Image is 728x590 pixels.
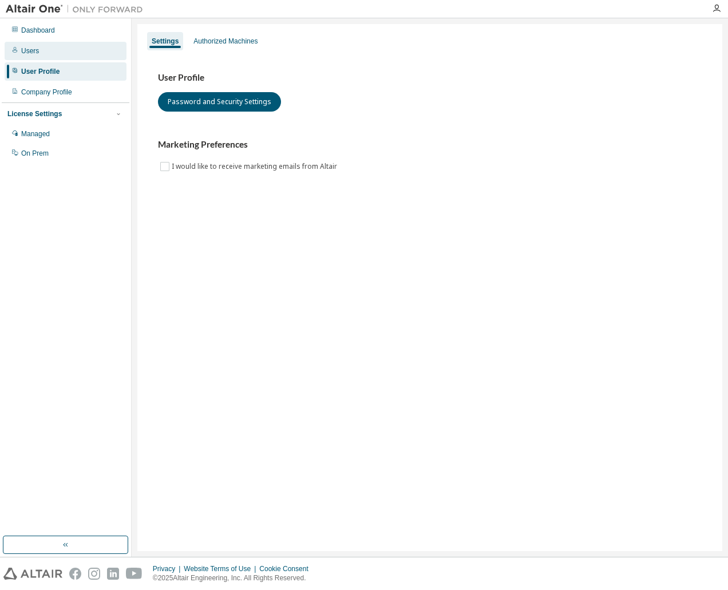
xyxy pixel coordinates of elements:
[184,564,259,573] div: Website Terms of Use
[153,564,184,573] div: Privacy
[88,568,100,580] img: instagram.svg
[21,26,55,35] div: Dashboard
[107,568,119,580] img: linkedin.svg
[153,573,315,583] p: © 2025 Altair Engineering, Inc. All Rights Reserved.
[158,92,281,112] button: Password and Security Settings
[69,568,81,580] img: facebook.svg
[21,129,50,138] div: Managed
[21,67,60,76] div: User Profile
[21,88,72,97] div: Company Profile
[172,160,339,173] label: I would like to receive marketing emails from Altair
[6,3,149,15] img: Altair One
[158,139,702,151] h3: Marketing Preferences
[193,37,258,46] div: Authorized Machines
[21,46,39,56] div: Users
[158,72,702,84] h3: User Profile
[21,149,49,158] div: On Prem
[259,564,315,573] div: Cookie Consent
[126,568,143,580] img: youtube.svg
[7,109,62,118] div: License Settings
[152,37,179,46] div: Settings
[3,568,62,580] img: altair_logo.svg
